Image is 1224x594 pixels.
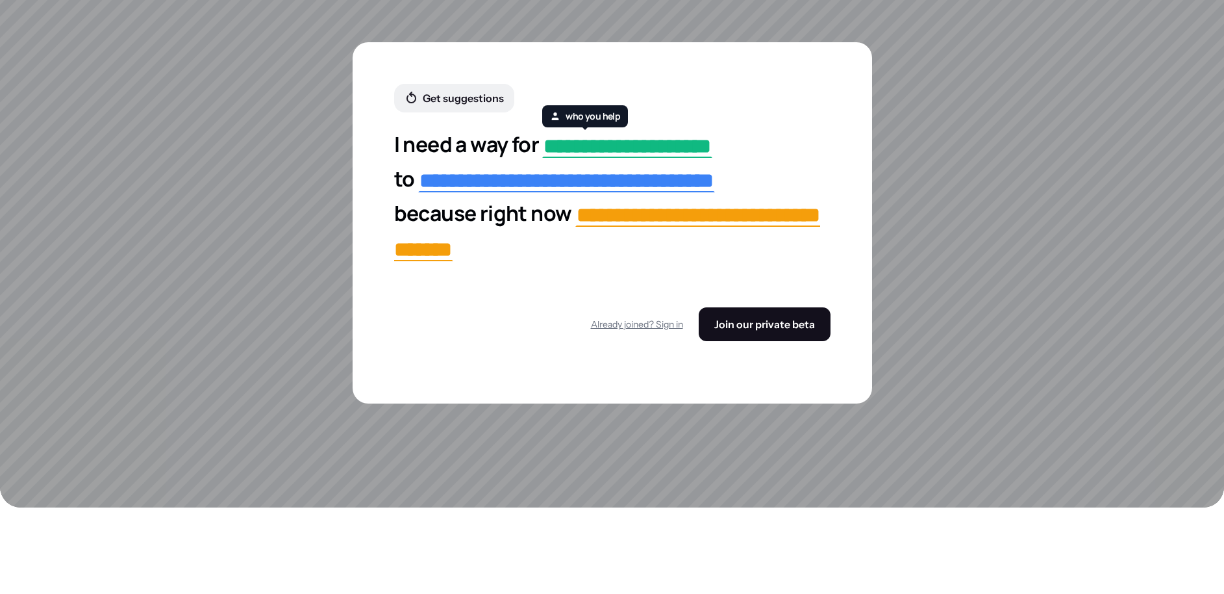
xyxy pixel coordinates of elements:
[394,164,415,193] span: to
[566,110,620,122] span: who you help
[591,313,683,336] button: Already joined? Sign in
[699,307,831,341] button: Join our private beta
[394,199,572,227] span: because right now
[394,84,514,112] button: Get suggestions
[394,130,539,159] span: I need a way for
[714,318,815,331] span: Join our private beta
